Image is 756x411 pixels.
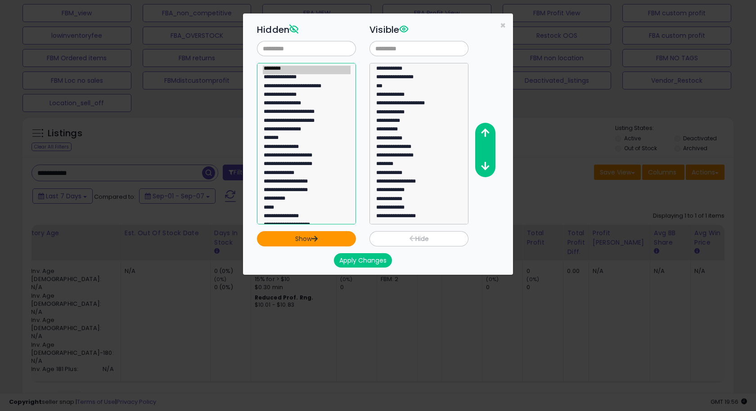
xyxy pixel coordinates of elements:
button: Show [257,231,356,246]
button: Hide [369,231,468,246]
h3: Visible [369,23,468,36]
h3: Hidden [257,23,356,36]
button: Apply Changes [334,253,392,268]
span: × [500,19,506,32]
